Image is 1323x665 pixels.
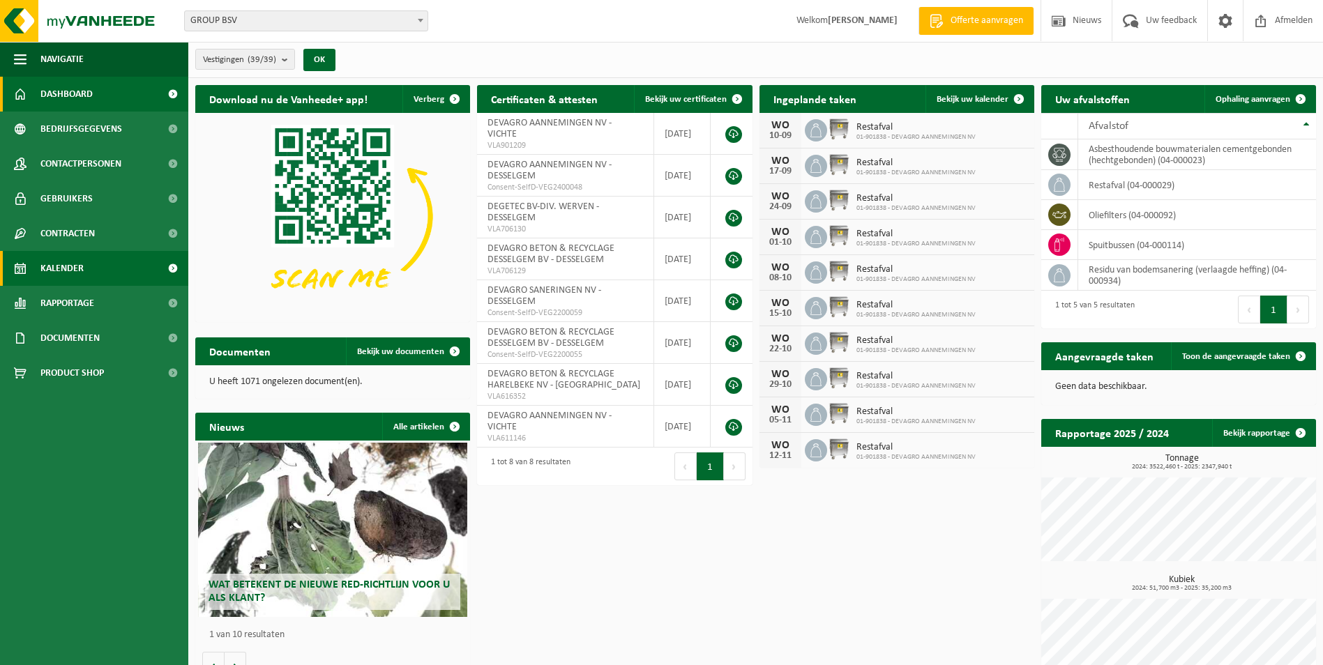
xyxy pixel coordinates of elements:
[856,122,976,133] span: Restafval
[487,285,601,307] span: DEVAGRO SANERINGEN NV - DESSELGEM
[827,117,851,141] img: WB-1100-GAL-GY-02
[766,298,794,309] div: WO
[484,451,570,482] div: 1 tot 8 van 8 resultaten
[766,273,794,283] div: 08-10
[1238,296,1260,323] button: Previous
[1055,382,1302,392] p: Geen data beschikbaar.
[856,371,976,382] span: Restafval
[827,402,851,425] img: WB-1100-GAL-GY-02
[766,451,794,461] div: 12-11
[654,113,711,155] td: [DATE]
[40,77,93,112] span: Dashboard
[947,14,1027,28] span: Offerte aanvragen
[198,443,467,617] a: Wat betekent de nieuwe RED-richtlijn voor u als klant?
[766,333,794,344] div: WO
[1048,454,1316,471] h3: Tonnage
[856,169,976,177] span: 01-901838 - DEVAGRO AANNEMINGEN NV
[654,155,711,197] td: [DATE]
[1171,342,1315,370] a: Toon de aangevraagde taken
[856,382,976,390] span: 01-901838 - DEVAGRO AANNEMINGEN NV
[303,49,335,71] button: OK
[766,415,794,425] div: 05-11
[487,118,612,139] span: DEVAGRO AANNEMINGEN NV - VICHTE
[209,377,456,387] p: U heeft 1071 ongelezen document(en).
[346,337,469,365] a: Bekijk uw documenten
[827,259,851,283] img: WB-1100-GAL-GY-02
[487,201,599,223] span: DEGETEC BV-DIV. WERVEN - DESSELGEM
[195,49,295,70] button: Vestigingen(39/39)
[654,364,711,406] td: [DATE]
[248,55,276,64] count: (39/39)
[40,356,104,390] span: Product Shop
[856,442,976,453] span: Restafval
[195,85,381,112] h2: Download nu de Vanheede+ app!
[856,193,976,204] span: Restafval
[1216,95,1290,104] span: Ophaling aanvragen
[477,85,612,112] h2: Certificaten & attesten
[766,369,794,380] div: WO
[645,95,727,104] span: Bekijk uw certificaten
[828,15,898,26] strong: [PERSON_NAME]
[1212,419,1315,447] a: Bekijk rapportage
[487,243,614,265] span: DEVAGRO BETON & RECYCLAGE DESSELGEM BV - DESSELGEM
[40,146,121,181] span: Contactpersonen
[856,204,976,213] span: 01-901838 - DEVAGRO AANNEMINGEN NV
[856,418,976,426] span: 01-901838 - DEVAGRO AANNEMINGEN NV
[487,160,612,181] span: DEVAGRO AANNEMINGEN NV - DESSELGEM
[1287,296,1309,323] button: Next
[759,85,870,112] h2: Ingeplande taken
[1048,464,1316,471] span: 2024: 3522,460 t - 2025: 2347,940 t
[203,49,276,70] span: Vestigingen
[766,262,794,273] div: WO
[766,120,794,131] div: WO
[1048,575,1316,592] h3: Kubiek
[827,153,851,176] img: WB-1100-GAL-GY-02
[40,251,84,286] span: Kalender
[184,10,428,31] span: GROUP BSV
[766,440,794,451] div: WO
[487,266,643,277] span: VLA706129
[827,330,851,354] img: WB-1100-GAL-GY-02
[856,275,976,284] span: 01-901838 - DEVAGRO AANNEMINGEN NV
[856,453,976,461] span: 01-901838 - DEVAGRO AANNEMINGEN NV
[766,191,794,202] div: WO
[195,413,258,440] h2: Nieuws
[654,406,711,448] td: [DATE]
[1048,585,1316,592] span: 2024: 51,700 m3 - 2025: 35,200 m3
[487,140,643,151] span: VLA901209
[414,95,444,104] span: Verberg
[487,182,643,193] span: Consent-SelfD-VEG2400048
[195,113,470,319] img: Download de VHEPlus App
[1041,419,1183,446] h2: Rapportage 2025 / 2024
[195,337,285,365] h2: Documenten
[402,85,469,113] button: Verberg
[856,264,976,275] span: Restafval
[856,311,976,319] span: 01-901838 - DEVAGRO AANNEMINGEN NV
[487,307,643,319] span: Consent-SelfD-VEG2200059
[209,579,450,604] span: Wat betekent de nieuwe RED-richtlijn voor u als klant?
[827,295,851,319] img: WB-1100-GAL-GY-02
[856,229,976,240] span: Restafval
[856,133,976,142] span: 01-901838 - DEVAGRO AANNEMINGEN NV
[40,112,122,146] span: Bedrijfsgegevens
[827,437,851,461] img: WB-1100-GAL-GY-02
[1182,352,1290,361] span: Toon de aangevraagde taken
[766,155,794,167] div: WO
[827,366,851,390] img: WB-1100-GAL-GY-02
[856,158,976,169] span: Restafval
[856,240,976,248] span: 01-901838 - DEVAGRO AANNEMINGEN NV
[674,452,697,480] button: Previous
[1078,200,1316,230] td: oliefilters (04-000092)
[185,11,428,31] span: GROUP BSV
[766,380,794,390] div: 29-10
[209,630,463,640] p: 1 van 10 resultaten
[766,167,794,176] div: 17-09
[1041,85,1144,112] h2: Uw afvalstoffen
[918,7,1034,35] a: Offerte aanvragen
[766,309,794,319] div: 15-10
[856,300,976,311] span: Restafval
[925,85,1033,113] a: Bekijk uw kalender
[487,391,643,402] span: VLA616352
[40,181,93,216] span: Gebruikers
[856,335,976,346] span: Restafval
